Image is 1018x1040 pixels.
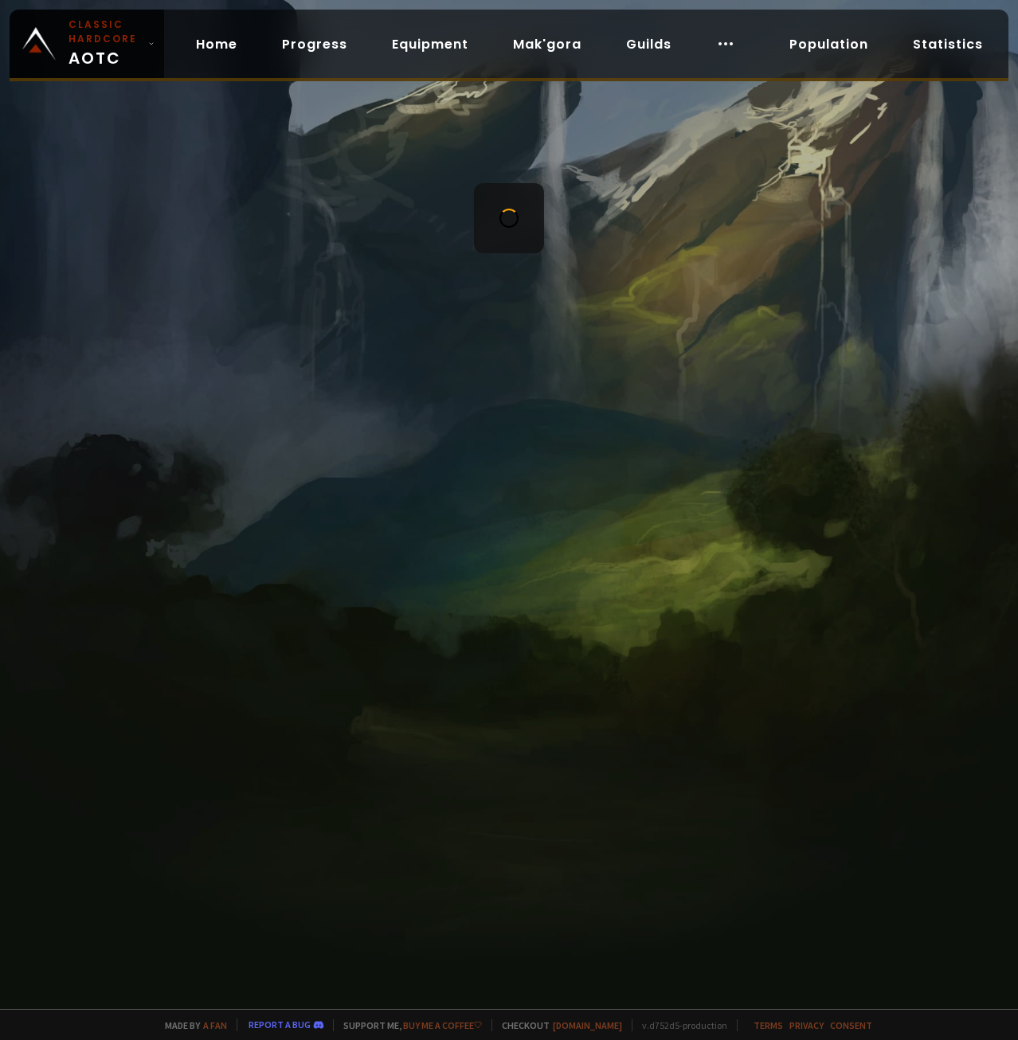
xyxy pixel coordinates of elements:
[491,1019,622,1031] span: Checkout
[379,28,481,61] a: Equipment
[754,1019,783,1031] a: Terms
[183,28,250,61] a: Home
[249,1018,311,1030] a: Report a bug
[155,1019,227,1031] span: Made by
[69,18,142,70] span: AOTC
[403,1019,482,1031] a: Buy me a coffee
[777,28,881,61] a: Population
[500,28,594,61] a: Mak'gora
[613,28,684,61] a: Guilds
[830,1019,872,1031] a: Consent
[203,1019,227,1031] a: a fan
[789,1019,824,1031] a: Privacy
[69,18,142,46] small: Classic Hardcore
[900,28,996,61] a: Statistics
[553,1019,622,1031] a: [DOMAIN_NAME]
[333,1019,482,1031] span: Support me,
[632,1019,727,1031] span: v. d752d5 - production
[269,28,360,61] a: Progress
[10,10,164,78] a: Classic HardcoreAOTC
